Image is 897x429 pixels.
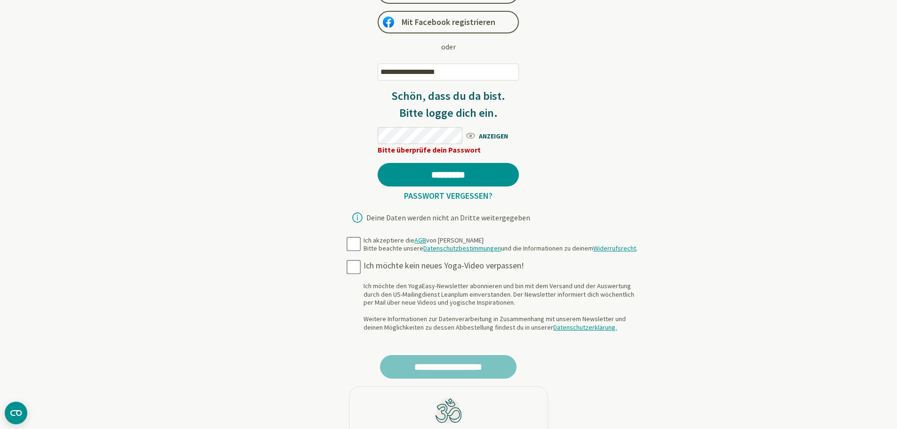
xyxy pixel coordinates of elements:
div: Ich möchte kein neues Yoga-Video verpassen! [364,260,642,271]
span: ANZEIGEN [465,130,519,141]
a: Datenschutzerklärung. [553,323,617,332]
button: CMP-Widget öffnen [5,402,27,424]
a: Datenschutzbestimmungen [423,244,501,252]
h3: Schön, dass du da bist. Bitte logge dich ein. [378,88,519,121]
div: Ich möchte den YogaEasy-Newsletter abonnieren und bin mit dem Versand und der Auswertung durch de... [364,282,642,332]
span: Mit Facebook registrieren [402,16,495,28]
a: Mit Facebook registrieren [378,11,519,33]
div: Bitte überprüfe dein Passwort [378,144,519,155]
div: oder [441,41,456,52]
a: Passwort vergessen? [400,190,496,201]
div: Deine Daten werden nicht an Dritte weitergegeben [366,214,530,221]
a: Widerrufsrecht [593,244,636,252]
a: AGB [414,236,426,244]
div: Ich akzeptiere die von [PERSON_NAME] Bitte beachte unsere und die Informationen zu deinem . [364,236,638,253]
